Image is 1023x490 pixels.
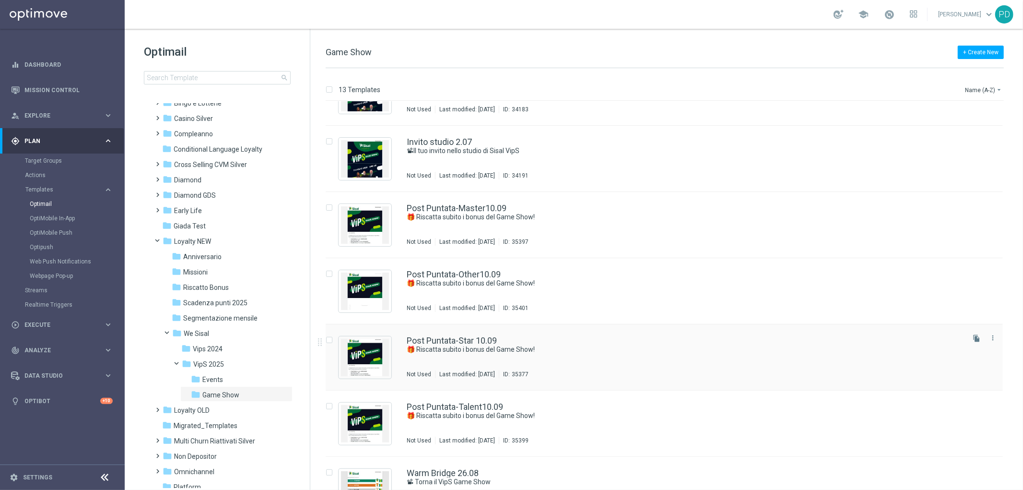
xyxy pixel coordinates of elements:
[407,106,431,113] div: Not Used
[144,44,291,60] h1: Optimail
[11,86,113,94] button: Mission Control
[407,213,941,222] a: 🎁 Riscatta subito i bonus del Game Show!
[858,9,869,20] span: school
[407,437,431,444] div: Not Used
[24,388,100,414] a: Optibot
[512,304,529,312] div: 35401
[407,478,941,487] a: 📽 Torna il VipS Game Show
[104,185,113,194] i: keyboard_arrow_right
[163,451,172,461] i: folder
[11,52,113,77] div: Dashboard
[407,478,963,487] div: 📽 Torna il VipS Game Show
[11,61,113,69] button: equalizer Dashboard
[958,46,1004,59] button: + Create New
[25,187,104,192] div: Templates
[407,345,941,354] a: 🎁 Riscatta subito i bonus del Game Show!
[407,370,431,378] div: Not Used
[25,171,100,179] a: Actions
[407,204,506,213] a: Post Puntata-Master10.09
[104,371,113,380] i: keyboard_arrow_right
[174,176,201,184] span: Diamond
[316,324,1021,391] div: Press SPACE to select this row.
[11,397,20,406] i: lightbulb
[407,172,431,179] div: Not Used
[25,187,94,192] span: Templates
[25,287,100,294] a: Streams
[162,221,172,230] i: folder
[174,130,213,138] span: Compleanno
[11,137,104,145] div: Plan
[407,279,963,288] div: 🎁 Riscatta subito i bonus del Game Show!
[104,320,113,329] i: keyboard_arrow_right
[11,112,113,120] button: person_search Explore keyboard_arrow_right
[25,157,100,165] a: Target Groups
[407,138,472,146] a: Invito studio 2.07
[435,304,499,312] div: Last modified: [DATE]
[499,370,529,378] div: ID:
[183,268,208,276] span: Missioni
[11,372,113,380] button: Data Studio keyboard_arrow_right
[11,397,113,405] div: lightbulb Optibot +10
[172,328,182,338] i: folder
[30,269,124,283] div: Webpage Pop-up
[407,270,501,279] a: Post Puntata-Other10.09
[407,345,963,354] div: 🎁 Riscatta subito i bonus del Game Show!
[30,226,124,240] div: OptiMobile Push
[174,237,211,246] span: Loyalty NEW
[23,475,52,480] a: Settings
[30,258,100,265] a: Web Push Notifications
[281,74,288,82] span: search
[202,391,239,399] span: Game Show
[995,5,1013,24] div: PD
[499,437,529,444] div: ID:
[995,86,1003,94] i: arrow_drop_down
[172,251,181,261] i: folder
[407,411,941,420] a: 🎁 Riscatta subito i bonus del Game Show!
[407,336,497,345] a: Post Puntata-Star 10.09
[11,137,20,145] i: gps_fixed
[24,322,104,328] span: Execute
[25,298,124,312] div: Realtime Triggers
[25,186,113,193] button: Templates keyboard_arrow_right
[499,172,529,179] div: ID:
[11,111,104,120] div: Explore
[984,9,994,20] span: keyboard_arrow_down
[30,243,100,251] a: Optipush
[104,346,113,355] i: keyboard_arrow_right
[104,136,113,145] i: keyboard_arrow_right
[183,252,222,261] span: Anniversario
[11,321,113,329] div: play_circle_outline Execute keyboard_arrow_right
[512,172,529,179] div: 34191
[25,154,124,168] div: Target Groups
[937,7,995,22] a: [PERSON_NAME]keyboard_arrow_down
[435,172,499,179] div: Last modified: [DATE]
[172,298,181,307] i: folder
[174,145,262,154] span: Conditional Language Loyalty
[182,359,191,369] i: folder
[11,137,113,145] button: gps_fixed Plan keyboard_arrow_right
[163,175,172,184] i: folder
[24,113,104,119] span: Explore
[341,140,389,178] img: 34191.jpeg
[24,373,104,379] span: Data Studio
[339,85,380,94] p: 13 Templates
[11,111,20,120] i: person_search
[341,206,389,244] img: 35397.jpeg
[163,405,172,415] i: folder
[11,347,113,354] button: track_changes Analyze keyboard_arrow_right
[191,390,200,399] i: folder
[163,159,172,169] i: folder
[499,106,529,113] div: ID:
[499,304,529,312] div: ID:
[183,299,247,307] span: Scadenza punti 2025
[11,60,20,69] i: equalizer
[172,282,181,292] i: folder
[30,272,100,280] a: Webpage Pop-up
[407,469,479,478] a: Warm Bridge 26.08
[174,467,214,476] span: Omnichannel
